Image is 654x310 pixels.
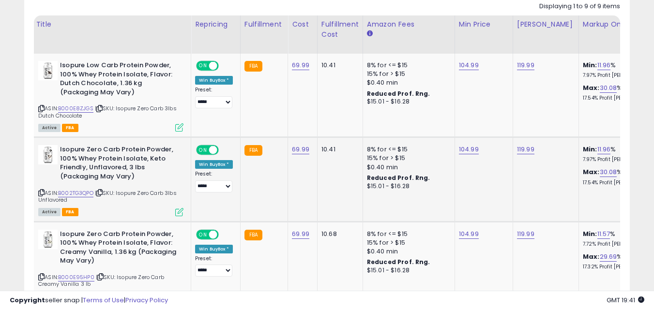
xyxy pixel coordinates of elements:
b: Max: [583,83,600,92]
div: Preset: [195,171,233,192]
div: Displaying 1 to 9 of 9 items [539,2,620,11]
span: All listings currently available for purchase on Amazon [38,124,61,132]
a: 29.69 [600,252,617,262]
div: Title [36,19,187,30]
span: | SKU: Isopure Zero Carb 3lbs Unflavored [38,189,177,204]
div: Preset: [195,87,233,108]
img: 31fAYL2qADL._SL40_.jpg [38,230,58,249]
small: FBA [244,145,262,156]
div: Min Price [459,19,509,30]
b: Min: [583,145,597,154]
div: 10.68 [321,230,355,238]
a: 69.99 [292,229,309,239]
div: 10.41 [321,61,355,70]
a: 119.99 [517,229,534,239]
b: Isopure Zero Carb Protein Powder, 100% Whey Protein Isolate, Keto Friendly, Unflavored, 3 lbs (Pa... [60,145,178,183]
span: | SKU: Isopure Zero Carb 3lbs Dutch Chocolate [38,104,177,119]
a: 30.08 [600,167,617,177]
a: 30.08 [600,83,617,93]
div: ASIN: [38,61,183,131]
img: 31YNLOJKcuL._SL40_.jpg [38,145,58,164]
small: Amazon Fees. [367,30,373,38]
div: Cost [292,19,313,30]
b: Max: [583,252,600,261]
span: OFF [217,230,233,238]
b: Reduced Prof. Rng. [367,89,430,98]
a: 69.99 [292,60,309,70]
a: 104.99 [459,145,479,154]
div: $0.40 min [367,163,447,172]
small: FBA [244,61,262,72]
a: 69.99 [292,145,309,154]
a: 119.99 [517,145,534,154]
a: B002TG3QPO [58,189,93,197]
a: 104.99 [459,60,479,70]
span: ON [197,230,209,238]
div: Win BuyBox * [195,76,233,85]
a: Terms of Use [83,295,124,305]
div: $0.40 min [367,78,447,87]
span: | SKU: Isopure Zero Carb Creamy Vanilla 3 lb [38,273,164,288]
span: FBA [62,124,78,132]
a: 11.96 [597,145,611,154]
div: Amazon Fees [367,19,451,30]
div: $0.40 min [367,247,447,256]
span: ON [197,62,209,70]
div: $15.01 - $16.28 [367,266,447,275]
div: seller snap | | [10,296,168,305]
b: Reduced Prof. Rng. [367,174,430,182]
span: OFF [217,62,233,70]
div: 15% for > $15 [367,70,447,78]
b: Min: [583,60,597,70]
div: ASIN: [38,145,183,215]
div: Fulfillment [244,19,284,30]
a: 11.96 [597,60,611,70]
a: B000E8ZJGS [58,104,93,113]
div: Win BuyBox * [195,160,233,169]
div: 10.41 [321,145,355,154]
div: Win BuyBox * [195,245,233,253]
div: 15% for > $15 [367,238,447,247]
div: Preset: [195,255,233,277]
div: $15.01 - $16.28 [367,98,447,106]
span: 2025-09-8 19:41 GMT [607,295,644,305]
b: Reduced Prof. Rng. [367,258,430,266]
div: $15.01 - $16.28 [367,182,447,191]
div: 8% for <= $15 [367,230,447,238]
a: 11.57 [597,229,610,239]
span: OFF [217,146,233,154]
b: Isopure Low Carb Protein Powder, 100% Whey Protein Isolate, Flavor: Dutch Chocolate, 1.36 kg (Pac... [60,61,178,99]
b: Max: [583,167,600,177]
strong: Copyright [10,295,45,305]
b: Min: [583,229,597,238]
img: 31-XIPRC7xL._SL40_.jpg [38,61,58,80]
a: Privacy Policy [125,295,168,305]
b: Isopure Zero Carb Protein Powder, 100% Whey Protein Isolate, Flavor: Creamy Vanilla, 1.36 kg (Pac... [60,230,178,268]
div: 15% for > $15 [367,154,447,162]
div: [PERSON_NAME] [517,19,575,30]
a: 119.99 [517,60,534,70]
div: Fulfillment Cost [321,19,359,40]
span: FBA [62,208,78,216]
div: 8% for <= $15 [367,61,447,70]
span: All listings currently available for purchase on Amazon [38,208,61,216]
a: B000E95HP0 [58,273,94,281]
div: 8% for <= $15 [367,145,447,154]
a: 104.99 [459,229,479,239]
small: FBA [244,230,262,240]
div: Repricing [195,19,236,30]
span: ON [197,146,209,154]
